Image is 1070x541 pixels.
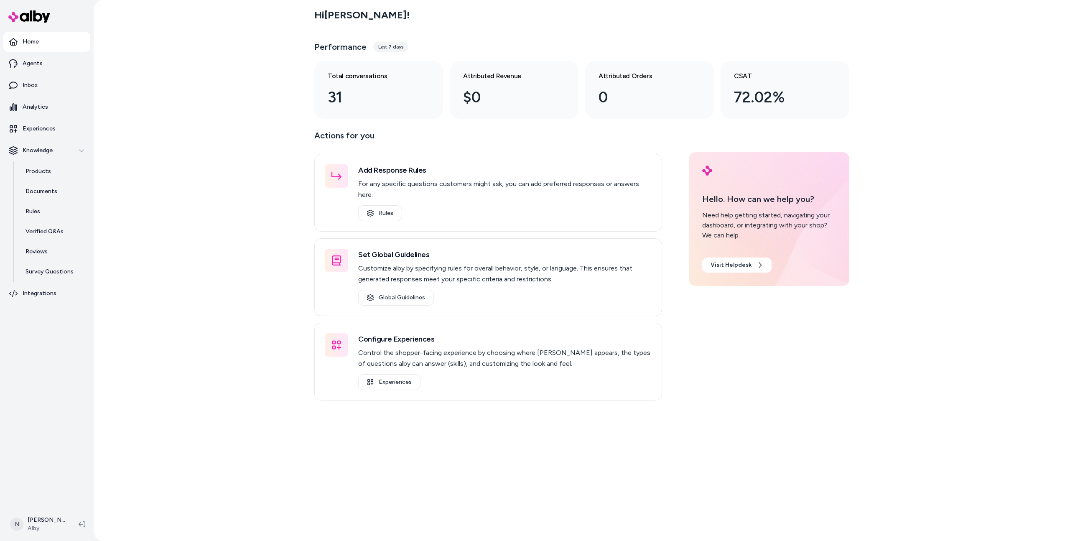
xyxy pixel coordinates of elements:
[17,242,90,262] a: Reviews
[314,9,410,21] h2: Hi [PERSON_NAME] !
[8,10,50,23] img: alby Logo
[17,161,90,181] a: Products
[3,75,90,95] a: Inbox
[3,140,90,161] button: Knowledge
[702,210,836,240] div: Need help getting started, navigating your dashboard, or integrating with your shop? We can help.
[358,347,652,369] p: Control the shopper-facing experience by choosing where [PERSON_NAME] appears, the types of quest...
[314,129,662,149] p: Actions for you
[5,511,72,538] button: N[PERSON_NAME]Alby
[23,289,56,298] p: Integrations
[328,86,416,109] div: 31
[734,71,823,81] h3: CSAT
[358,290,434,306] a: Global Guidelines
[702,193,836,205] p: Hello. How can we help you?
[599,71,687,81] h3: Attributed Orders
[702,258,772,273] a: Visit Helpdesk
[25,248,48,256] p: Reviews
[721,61,849,119] a: CSAT 72.02%
[17,262,90,282] a: Survey Questions
[25,227,64,236] p: Verified Q&As
[358,333,652,345] h3: Configure Experiences
[463,86,552,109] div: $0
[358,164,652,176] h3: Add Response Rules
[599,86,687,109] div: 0
[17,202,90,222] a: Rules
[450,61,578,119] a: Attributed Revenue $0
[28,516,65,524] p: [PERSON_NAME]
[358,205,402,221] a: Rules
[3,97,90,117] a: Analytics
[314,61,443,119] a: Total conversations 31
[25,187,57,196] p: Documents
[10,518,23,531] span: N
[25,268,74,276] p: Survey Questions
[23,146,53,155] p: Knowledge
[3,119,90,139] a: Experiences
[328,71,416,81] h3: Total conversations
[358,374,420,390] a: Experiences
[23,38,39,46] p: Home
[23,103,48,111] p: Analytics
[734,86,823,109] div: 72.02%
[463,71,552,81] h3: Attributed Revenue
[23,81,38,89] p: Inbox
[3,283,90,304] a: Integrations
[23,125,56,133] p: Experiences
[702,166,712,176] img: alby Logo
[314,41,367,53] h3: Performance
[358,179,652,200] p: For any specific questions customers might ask, you can add preferred responses or answers here.
[25,207,40,216] p: Rules
[28,524,65,533] span: Alby
[25,167,51,176] p: Products
[17,222,90,242] a: Verified Q&As
[17,181,90,202] a: Documents
[3,32,90,52] a: Home
[23,59,43,68] p: Agents
[373,42,408,52] div: Last 7 days
[358,263,652,285] p: Customize alby by specifying rules for overall behavior, style, or language. This ensures that ge...
[3,54,90,74] a: Agents
[585,61,714,119] a: Attributed Orders 0
[358,249,652,260] h3: Set Global Guidelines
